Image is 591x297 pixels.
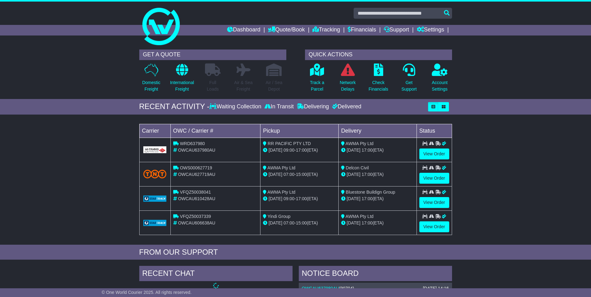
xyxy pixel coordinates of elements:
[170,124,260,138] td: OWC / Carrier #
[227,25,260,35] a: Dashboard
[295,103,331,110] div: Delivering
[341,171,414,178] div: (ETA)
[419,148,449,159] a: View Order
[267,190,295,195] span: AWMA Pty Ltd
[419,197,449,208] a: View Order
[347,148,360,153] span: [DATE]
[139,124,170,138] td: Carrier
[299,266,452,283] div: NOTICE BOARD
[423,286,449,291] div: [DATE] 14:16
[143,196,167,202] img: GetCarrierServiceLogo
[341,286,353,291] span: 90704
[139,49,286,60] div: GET A QUOTE
[143,146,167,153] img: GetCarrierServiceLogo
[347,196,360,201] span: [DATE]
[284,148,294,153] span: 09:00
[347,220,360,225] span: [DATE]
[269,220,282,225] span: [DATE]
[346,190,395,195] span: Bluestone Buildign Group
[284,220,294,225] span: 07:00
[142,63,160,96] a: DomesticFreight
[139,248,452,257] div: FROM OUR SUPPORT
[419,173,449,184] a: View Order
[178,148,215,153] span: OWCAU637980AU
[180,214,211,219] span: VFQZ50037339
[368,63,388,96] a: CheckFinancials
[268,141,311,146] span: RR PACIFIC PTY LTD
[346,214,374,219] span: AWMA Pty Ltd
[284,172,294,177] span: 07:00
[170,79,194,92] p: International Freight
[209,103,263,110] div: Waiting Collection
[143,220,167,226] img: GetCarrierServiceLogo
[269,196,282,201] span: [DATE]
[170,63,194,96] a: InternationalFreight
[312,25,340,35] a: Tracking
[369,79,388,92] p: Check Financials
[401,63,417,96] a: GetSupport
[384,25,409,35] a: Support
[178,196,215,201] span: OWCAU610428AU
[139,266,293,283] div: RECENT CHAT
[102,290,192,295] span: © One World Courier 2025. All rights reserved.
[143,170,167,178] img: TNT_Domestic.png
[310,79,324,92] p: Track a Parcel
[310,63,325,96] a: Track aParcel
[263,103,295,110] div: In Transit
[346,141,374,146] span: AWMA Pty Ltd
[338,124,417,138] td: Delivery
[419,221,449,232] a: View Order
[268,214,290,219] span: Yindi Group
[263,171,336,178] div: - (ETA)
[269,172,282,177] span: [DATE]
[348,25,376,35] a: Financials
[296,148,307,153] span: 17:00
[340,79,355,92] p: Network Delays
[417,25,444,35] a: Settings
[341,220,414,226] div: (ETA)
[339,63,356,96] a: NetworkDelays
[139,102,210,111] div: RECENT ACTIVITY -
[266,79,283,92] p: Air / Sea Depot
[432,79,448,92] p: Account Settings
[302,286,339,291] a: OWCAU637980AU
[362,148,373,153] span: 17:00
[178,220,215,225] span: OWCAU606638AU
[362,196,373,201] span: 17:00
[417,124,452,138] td: Status
[362,220,373,225] span: 17:00
[284,196,294,201] span: 09:00
[346,165,369,170] span: Delcon Civil
[263,220,336,226] div: - (ETA)
[302,286,449,291] div: ( )
[142,79,160,92] p: Domestic Freight
[305,49,452,60] div: QUICK ACTIONS
[263,196,336,202] div: - (ETA)
[362,172,373,177] span: 17:00
[268,25,305,35] a: Quote/Book
[341,196,414,202] div: (ETA)
[269,148,282,153] span: [DATE]
[260,124,339,138] td: Pickup
[180,165,212,170] span: OWS000627719
[234,79,253,92] p: Air & Sea Freight
[341,147,414,153] div: (ETA)
[431,63,448,96] a: AccountSettings
[180,190,211,195] span: VFQZ50038041
[296,172,307,177] span: 15:00
[267,165,295,170] span: AWMA Pty Ltd
[347,172,360,177] span: [DATE]
[331,103,361,110] div: Delivered
[296,220,307,225] span: 15:00
[296,196,307,201] span: 17:00
[205,79,221,92] p: Full Loads
[263,147,336,153] div: - (ETA)
[401,79,417,92] p: Get Support
[178,172,215,177] span: OWCAU627719AU
[180,141,205,146] span: WRD637980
